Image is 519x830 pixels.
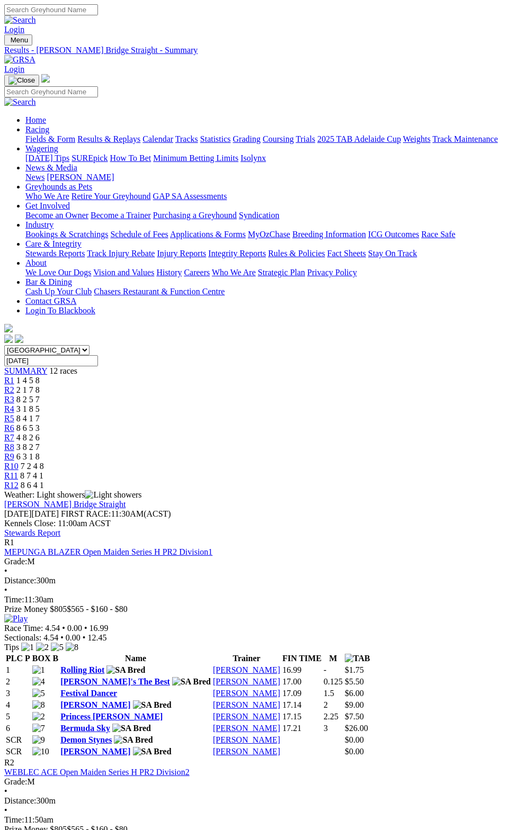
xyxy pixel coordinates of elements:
span: • [4,806,7,815]
td: 17.21 [282,723,322,734]
td: 17.14 [282,700,322,710]
a: R11 [4,471,18,480]
a: GAP SA Assessments [153,192,227,201]
img: logo-grsa-white.png [4,324,13,332]
a: [PERSON_NAME] Bridge Straight [4,500,126,509]
a: Bermuda Sky [60,724,110,733]
a: Applications & Forms [170,230,246,239]
span: R4 [4,404,14,413]
a: 2025 TAB Adelaide Cup [317,134,401,143]
img: 5 [51,643,64,652]
a: R2 [4,385,14,394]
td: 17.09 [282,688,322,699]
div: Greyhounds as Pets [25,192,515,201]
a: R5 [4,414,14,423]
span: 12.45 [87,633,106,642]
span: 8 2 5 7 [16,395,40,404]
img: 8 [66,643,78,652]
a: SUMMARY [4,366,47,375]
div: Care & Integrity [25,249,515,258]
a: Login [4,25,24,34]
a: News [25,173,44,182]
td: SCR [5,746,31,757]
a: Isolynx [240,154,266,163]
span: 6 3 1 8 [16,452,40,461]
a: Rolling Riot [60,665,104,674]
img: Close [8,76,35,85]
span: Time: [4,815,24,824]
td: 17.00 [282,676,322,687]
span: Time: [4,595,24,604]
img: GRSA [4,55,35,65]
a: Track Injury Rebate [87,249,155,258]
a: MEPUNGA BLAZER Open Maiden Series H PR2 Division1 [4,547,212,556]
a: Who We Are [25,192,69,201]
span: 7 2 4 8 [21,462,44,471]
a: Statistics [200,134,231,143]
span: • [83,633,86,642]
span: Weather: Light showers [4,490,142,499]
a: Purchasing a Greyhound [153,211,237,220]
a: Fact Sheets [327,249,366,258]
a: We Love Our Dogs [25,268,91,277]
div: About [25,268,515,277]
div: Bar & Dining [25,287,515,296]
a: About [25,258,47,267]
th: M [323,653,343,664]
a: ICG Outcomes [368,230,419,239]
img: 2 [32,712,45,721]
span: PLC [6,654,23,663]
a: Integrity Reports [208,249,266,258]
th: FIN TIME [282,653,322,664]
img: TAB [345,654,370,663]
img: twitter.svg [15,335,23,343]
a: Get Involved [25,201,70,210]
span: 11:30AM(ACST) [61,509,171,518]
img: 7 [32,724,45,733]
a: Fields & Form [25,134,75,143]
a: R3 [4,395,14,404]
a: Bookings & Scratchings [25,230,108,239]
span: R9 [4,452,14,461]
a: Home [25,115,46,124]
img: Search [4,97,36,107]
a: Contact GRSA [25,296,76,305]
span: 3 8 2 7 [16,443,40,452]
span: • [4,787,7,796]
a: R8 [4,443,14,452]
input: Select date [4,355,98,366]
span: R12 [4,481,19,490]
a: [DATE] Tips [25,154,69,163]
img: 1 [32,665,45,675]
span: 2 1 7 8 [16,385,40,394]
img: SA Bred [172,677,211,687]
a: Stay On Track [368,249,417,258]
a: Careers [184,268,210,277]
span: Tips [4,643,19,652]
span: 3 1 8 5 [16,404,40,413]
img: 5 [32,689,45,698]
span: $6.00 [345,689,364,698]
span: Distance: [4,576,36,585]
span: Grade: [4,777,28,786]
div: Industry [25,230,515,239]
span: 8 4 1 7 [16,414,40,423]
img: 4 [32,677,45,687]
a: Results - [PERSON_NAME] Bridge Straight - Summary [4,46,515,55]
span: • [62,624,65,633]
img: 1 [21,643,34,652]
span: R10 [4,462,19,471]
span: 4.54 [43,633,58,642]
td: SCR [5,735,31,745]
text: 3 [324,724,328,733]
div: Racing [25,134,515,144]
span: P [25,654,30,663]
a: Racing [25,125,49,134]
span: 0.00 [67,624,82,633]
span: B [52,654,58,663]
td: 2 [5,676,31,687]
span: R1 [4,376,14,385]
